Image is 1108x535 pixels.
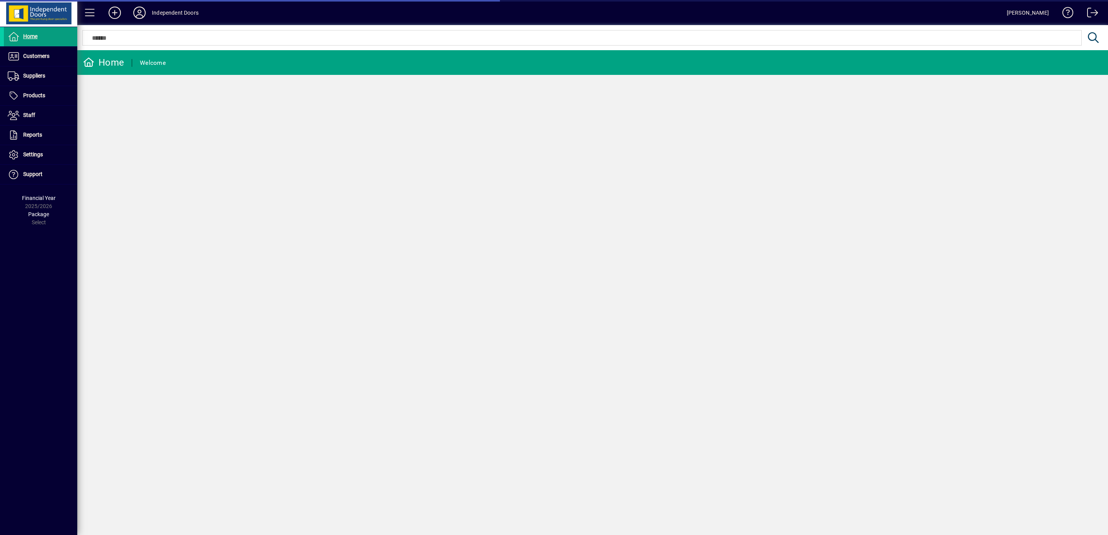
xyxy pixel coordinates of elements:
[1007,7,1049,19] div: [PERSON_NAME]
[4,86,77,105] a: Products
[4,125,77,145] a: Reports
[140,57,166,69] div: Welcome
[23,171,42,177] span: Support
[28,211,49,217] span: Package
[23,132,42,138] span: Reports
[23,33,37,39] span: Home
[83,56,124,69] div: Home
[4,165,77,184] a: Support
[1081,2,1098,27] a: Logout
[102,6,127,20] button: Add
[22,195,56,201] span: Financial Year
[23,92,45,98] span: Products
[23,73,45,79] span: Suppliers
[4,106,77,125] a: Staff
[23,112,35,118] span: Staff
[152,7,199,19] div: Independent Doors
[127,6,152,20] button: Profile
[4,66,77,86] a: Suppliers
[4,145,77,164] a: Settings
[23,53,49,59] span: Customers
[1057,2,1074,27] a: Knowledge Base
[23,151,43,157] span: Settings
[4,47,77,66] a: Customers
